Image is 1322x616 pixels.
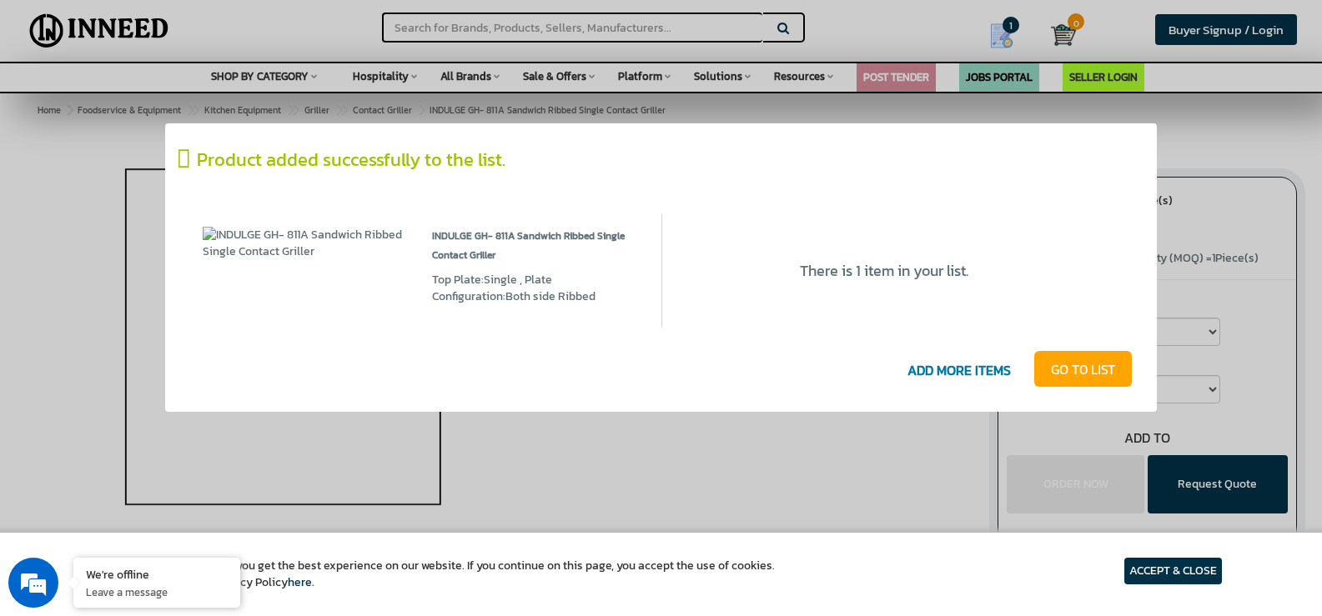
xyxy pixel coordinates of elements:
[800,259,968,282] span: There is 1 item in your list.
[28,100,70,109] img: logo_Zg8I0qSkbAqR2WFHt3p6CTuqpyXMFPubPcD2OT02zFN43Cy9FUNNG3NEPhM_Q1qe_.png
[432,227,636,272] span: INDULGE GH- 811A Sandwich Ribbed Single Contact Griller
[131,408,212,419] em: Driven by SalesIQ
[899,354,1019,388] span: ADD MORE ITEMS
[288,573,312,591] a: here
[274,8,314,48] div: Minimize live chat window
[887,354,1032,388] span: ADD MORE ITEMS
[100,558,775,591] article: We use cookies to ensure you get the best experience on our website. If you continue on this page...
[1034,351,1132,388] a: GO T0 LIST
[115,408,127,418] img: salesiqlogo_leal7QplfZFryJ6FIlVepeu7OftD7mt8q6exU6-34PB8prfIgodN67KcxXM9Y7JQ_.png
[432,271,596,305] span: Top Plate:Single , Plate Configuration:Both side Ribbed
[35,195,291,363] span: We are offline. Please leave us a message.
[244,484,303,507] em: Submit
[197,146,505,173] span: Product added successfully to the list.
[203,227,407,260] img: INDULGE GH- 811A Sandwich Ribbed Single Contact Griller
[86,584,228,599] p: Leave a message
[86,566,228,582] div: We're offline
[8,426,318,484] textarea: Type your message and click 'Submit'
[1124,558,1222,584] article: ACCEPT & CLOSE
[87,93,280,115] div: Leave a message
